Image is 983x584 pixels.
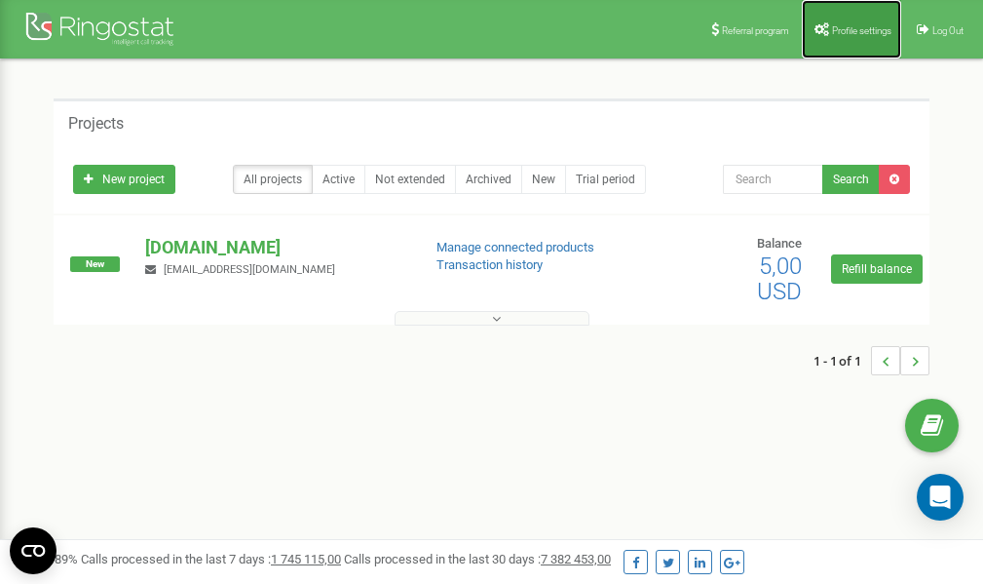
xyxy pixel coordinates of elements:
[455,165,522,194] a: Archived
[757,253,802,305] span: 5,00 USD
[757,236,802,251] span: Balance
[73,165,175,194] a: New project
[831,254,923,284] a: Refill balance
[541,552,611,566] u: 7 382 453,00
[10,527,57,574] button: Open CMP widget
[565,165,646,194] a: Trial period
[364,165,456,194] a: Not extended
[722,25,789,36] span: Referral program
[521,165,566,194] a: New
[312,165,365,194] a: Active
[271,552,341,566] u: 1 745 115,00
[436,240,594,254] a: Manage connected products
[932,25,964,36] span: Log Out
[436,257,543,272] a: Transaction history
[70,256,120,272] span: New
[145,235,404,260] p: [DOMAIN_NAME]
[813,327,929,395] nav: ...
[917,474,964,521] div: Open Intercom Messenger
[164,263,335,276] span: [EMAIL_ADDRESS][DOMAIN_NAME]
[344,552,611,566] span: Calls processed in the last 30 days :
[233,165,313,194] a: All projects
[832,25,891,36] span: Profile settings
[822,165,880,194] button: Search
[723,165,823,194] input: Search
[813,346,871,375] span: 1 - 1 of 1
[81,552,341,566] span: Calls processed in the last 7 days :
[68,115,124,133] h5: Projects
